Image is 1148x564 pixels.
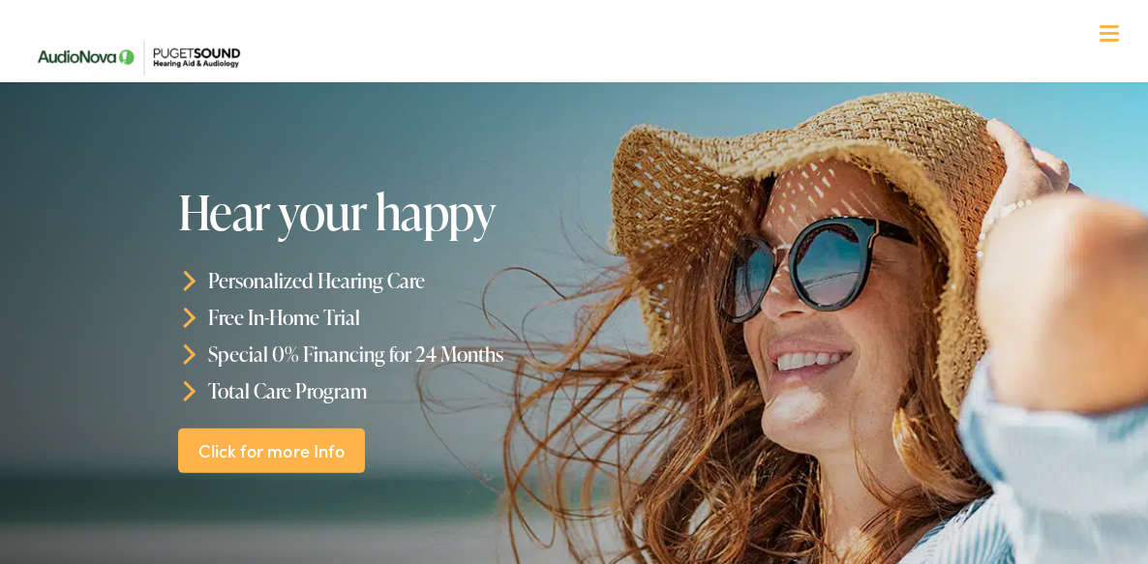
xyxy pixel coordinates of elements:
li: Total Care Program [178,371,752,408]
li: Personalized Hearing Care [178,262,752,299]
li: Free In-Home Trial [178,299,752,336]
h1: Hear your happy [178,185,752,238]
a: What We Offer [38,77,1126,137]
li: Special 0% Financing for 24 Months [178,336,752,372]
a: Click for more Info [178,428,366,473]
